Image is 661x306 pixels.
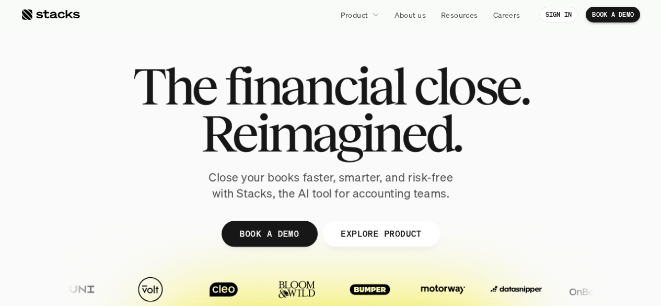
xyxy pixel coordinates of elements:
p: EXPLORE PRODUCT [341,226,422,241]
a: About us [388,5,432,24]
span: close. [414,63,529,110]
span: The [133,63,216,110]
p: Product [341,9,368,20]
a: Careers [487,5,527,24]
p: BOOK A DEMO [239,226,299,241]
p: Careers [493,9,520,20]
a: Resources [435,5,484,24]
a: SIGN IN [539,7,578,22]
a: EXPLORE PRODUCT [322,221,440,247]
p: About us [395,9,426,20]
p: BOOK A DEMO [592,11,634,18]
span: financial [225,63,405,110]
span: Reimagined. [200,110,461,157]
a: BOOK A DEMO [221,221,317,247]
p: Resources [441,9,478,20]
p: SIGN IN [546,11,572,18]
a: BOOK A DEMO [586,7,640,22]
p: Close your books faster, smarter, and risk-free with Stacks, the AI tool for accounting teams. [200,169,461,202]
